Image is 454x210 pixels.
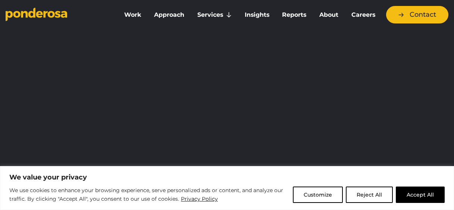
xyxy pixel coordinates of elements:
[149,7,190,23] a: Approach
[346,187,393,203] button: Reject All
[6,7,108,22] a: Go to homepage
[293,187,343,203] button: Customize
[346,7,380,23] a: Careers
[9,186,287,204] p: We use cookies to enhance your browsing experience, serve personalized ads or content, and analyz...
[386,6,448,23] a: Contact
[119,7,146,23] a: Work
[9,173,445,182] p: We value your privacy
[314,7,344,23] a: About
[181,194,218,203] a: Privacy Policy
[396,187,445,203] button: Accept All
[239,7,274,23] a: Insights
[192,7,237,23] a: Services
[277,7,311,23] a: Reports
